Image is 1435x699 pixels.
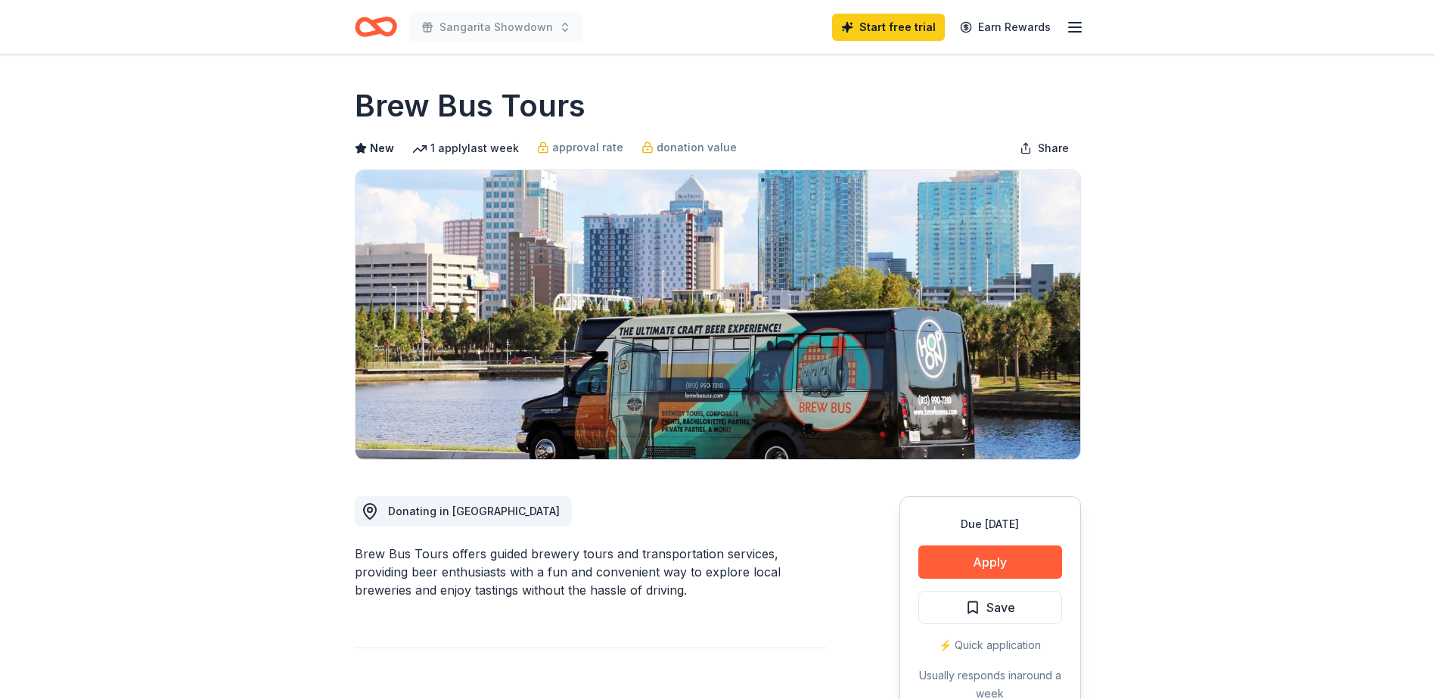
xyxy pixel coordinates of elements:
div: 1 apply last week [412,139,519,157]
img: Image for Brew Bus Tours [356,170,1080,459]
span: Sangarita Showdown [440,18,553,36]
a: Earn Rewards [951,14,1060,41]
div: ⚡️ Quick application [918,636,1062,654]
span: Donating in [GEOGRAPHIC_DATA] [388,505,560,517]
div: Brew Bus Tours offers guided brewery tours and transportation services, providing beer enthusiast... [355,545,827,599]
a: donation value [641,138,737,157]
span: donation value [657,138,737,157]
a: Start free trial [832,14,945,41]
a: Home [355,9,397,45]
span: New [370,139,394,157]
span: Save [986,598,1015,617]
span: Share [1038,139,1069,157]
button: Save [918,591,1062,624]
button: Sangarita Showdown [409,12,583,42]
button: Apply [918,545,1062,579]
span: approval rate [552,138,623,157]
a: approval rate [537,138,623,157]
h1: Brew Bus Tours [355,85,585,127]
div: Due [DATE] [918,515,1062,533]
button: Share [1008,133,1081,163]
